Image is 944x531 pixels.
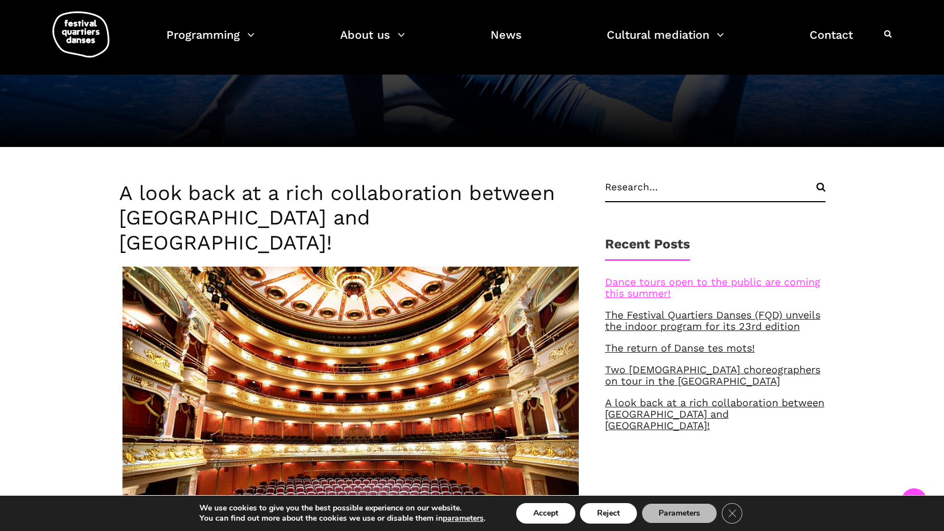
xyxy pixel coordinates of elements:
[607,25,724,59] a: Cultural mediation
[516,503,575,524] button: Accept
[199,503,485,513] p: We use cookies to give you the best possible experience on our website.
[119,181,582,255] h3: A look back at a rich collaboration between [GEOGRAPHIC_DATA] and [GEOGRAPHIC_DATA]!
[605,363,820,387] a: Two [DEMOGRAPHIC_DATA] choreographers on tour in the [GEOGRAPHIC_DATA]
[580,503,637,524] button: Reject
[443,513,484,524] button: parameters
[166,25,255,59] a: Programming
[810,25,853,59] a: Contact
[722,503,742,524] button: Close GDPR Cookie Banner
[484,513,485,524] font: .
[340,25,405,59] a: About us
[605,397,824,431] a: A look back at a rich collaboration between [GEOGRAPHIC_DATA] and [GEOGRAPHIC_DATA]!
[605,309,820,332] a: The Festival Quartiers Danses (FQD) unveils the indoor program for its 23rd edition
[605,236,690,261] h1: Recent Posts
[641,503,717,524] button: Parameters
[605,276,820,299] a: Dance tours open to the public are coming this summer!
[199,513,443,524] font: You can find out more about the cookies we use or disable them in
[605,342,755,354] a: The return of Danse tes mots!
[52,11,109,58] img: logo-fqd-med
[491,25,522,59] a: News
[605,181,826,202] input: Research...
